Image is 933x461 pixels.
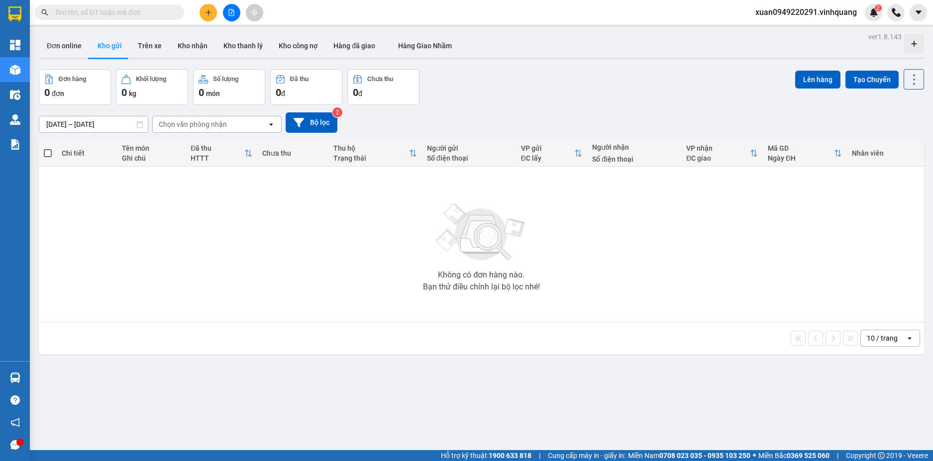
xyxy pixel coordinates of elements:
[129,90,136,97] span: kg
[906,334,914,342] svg: open
[914,8,923,17] span: caret-down
[186,140,257,167] th: Toggle SortBy
[768,154,834,162] div: Ngày ĐH
[206,90,220,97] span: món
[845,71,899,89] button: Tạo Chuyến
[290,76,309,83] div: Đã thu
[199,87,204,98] span: 0
[768,144,834,152] div: Mã GD
[270,69,342,105] button: Đã thu0đ
[892,8,901,17] img: phone-icon
[39,34,90,58] button: Đơn online
[281,90,285,97] span: đ
[200,4,217,21] button: plus
[276,87,281,98] span: 0
[170,34,215,58] button: Kho nhận
[431,197,531,267] img: svg+xml;base64,PHN2ZyBjbGFzcz0ibGlzdC1wbHVnX19zdmciIHhtbG5zPSJodHRwOi8vd3d3LnczLm9yZy8yMDAwL3N2Zy...
[852,149,919,157] div: Nhân viên
[10,139,20,150] img: solution-icon
[333,154,409,162] div: Trạng thái
[869,8,878,17] img: icon-new-feature
[213,76,238,83] div: Số lượng
[10,372,20,383] img: warehouse-icon
[681,140,763,167] th: Toggle SortBy
[10,90,20,100] img: warehouse-icon
[191,154,244,162] div: HTTT
[325,34,383,58] button: Hàng đã giao
[628,450,750,461] span: Miền Nam
[548,450,625,461] span: Cung cấp máy in - giấy in:
[267,120,275,128] svg: open
[205,9,212,16] span: plus
[837,450,838,461] span: |
[875,4,882,11] sup: 2
[10,440,20,450] span: message
[592,143,676,151] div: Người nhận
[353,87,358,98] span: 0
[521,144,574,152] div: VP gửi
[910,4,927,21] button: caret-down
[358,90,362,97] span: đ
[62,149,112,157] div: Chi tiết
[516,140,587,167] th: Toggle SortBy
[39,69,111,105] button: Đơn hàng0đơn
[747,6,865,18] span: xuan0949220291.vinhquang
[795,71,840,89] button: Lên hàng
[8,6,21,21] img: logo-vxr
[489,452,531,460] strong: 1900 633 818
[367,76,393,83] div: Chưa thu
[868,31,902,42] div: ver 1.8.143
[193,69,265,105] button: Số lượng0món
[787,452,829,460] strong: 0369 525 060
[10,65,20,75] img: warehouse-icon
[286,112,337,133] button: Bộ lọc
[347,69,419,105] button: Chưa thu0đ
[10,395,20,405] span: question-circle
[659,452,750,460] strong: 0708 023 035 - 0935 103 250
[121,87,127,98] span: 0
[686,154,750,162] div: ĐC giao
[521,154,574,162] div: ĐC lấy
[191,144,244,152] div: Đã thu
[251,9,258,16] span: aim
[904,34,924,54] div: Tạo kho hàng mới
[262,149,323,157] div: Chưa thu
[44,87,50,98] span: 0
[122,144,181,152] div: Tên món
[122,154,181,162] div: Ghi chú
[246,4,263,21] button: aim
[438,271,524,279] div: Không có đơn hàng nào.
[59,76,86,83] div: Đơn hàng
[223,4,240,21] button: file-add
[333,144,409,152] div: Thu hộ
[90,34,130,58] button: Kho gửi
[159,119,227,129] div: Chọn văn phòng nhận
[10,40,20,50] img: dashboard-icon
[271,34,325,58] button: Kho công nợ
[116,69,188,105] button: Khối lượng0kg
[753,454,756,458] span: ⚪️
[328,140,422,167] th: Toggle SortBy
[10,418,20,427] span: notification
[686,144,750,152] div: VP nhận
[427,154,511,162] div: Số điện thoại
[427,144,511,152] div: Người gửi
[876,4,880,11] span: 2
[136,76,166,83] div: Khối lượng
[398,42,452,50] span: Hàng Giao Nhầm
[878,452,885,459] span: copyright
[539,450,540,461] span: |
[215,34,271,58] button: Kho thanh lý
[41,9,48,16] span: search
[52,90,64,97] span: đơn
[763,140,847,167] th: Toggle SortBy
[867,333,898,343] div: 10 / trang
[55,7,172,18] input: Tìm tên, số ĐT hoặc mã đơn
[441,450,531,461] span: Hỗ trợ kỹ thuật:
[758,450,829,461] span: Miền Bắc
[39,116,148,132] input: Select a date range.
[228,9,235,16] span: file-add
[423,283,540,291] div: Bạn thử điều chỉnh lại bộ lọc nhé!
[592,155,676,163] div: Số điện thoại
[130,34,170,58] button: Trên xe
